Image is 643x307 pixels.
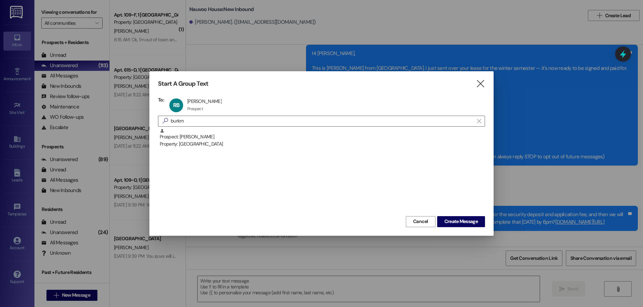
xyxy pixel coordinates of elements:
[158,80,208,88] h3: Start A Group Text
[173,102,179,109] span: RB
[160,140,485,148] div: Property: [GEOGRAPHIC_DATA]
[160,128,485,148] div: Prospect: [PERSON_NAME]
[187,98,222,104] div: [PERSON_NAME]
[158,128,485,146] div: Prospect: [PERSON_NAME]Property: [GEOGRAPHIC_DATA]
[437,216,485,227] button: Create Message
[474,116,485,126] button: Clear text
[160,117,171,125] i: 
[413,218,428,225] span: Cancel
[477,118,481,124] i: 
[406,216,435,227] button: Cancel
[158,97,164,103] h3: To:
[476,80,485,87] i: 
[187,106,203,112] div: Prospect
[444,218,478,225] span: Create Message
[171,116,474,126] input: Search for any contact or apartment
